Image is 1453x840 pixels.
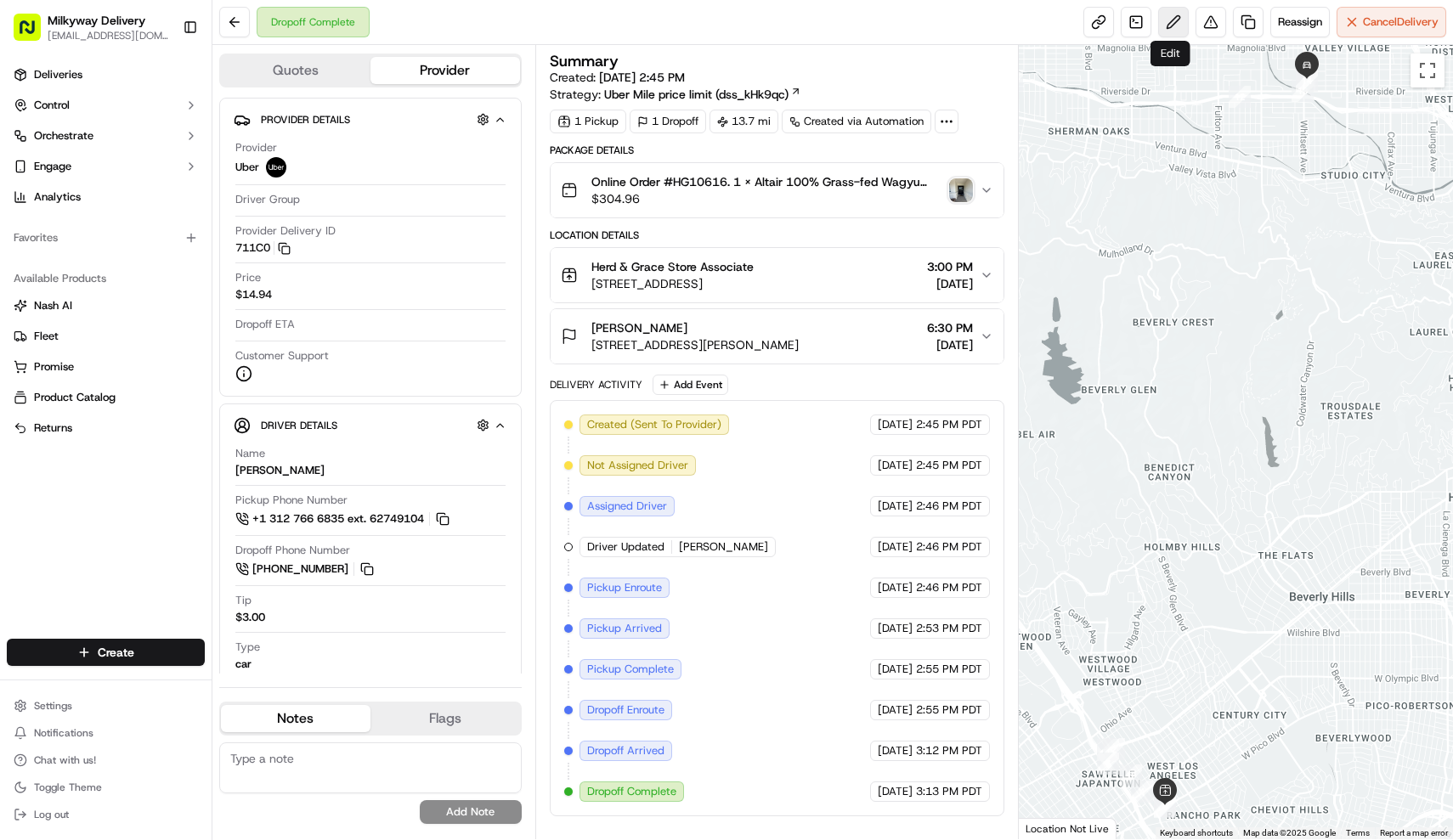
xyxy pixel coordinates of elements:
span: Herd & Grace Store Associate [591,258,754,275]
button: Reassign [1270,7,1330,37]
div: [PERSON_NAME] [235,463,325,478]
span: Driver Group [235,192,300,207]
button: 711C0 [235,240,291,256]
a: Nash AI [14,298,198,313]
div: $3.00 [235,610,265,625]
span: Control [34,98,70,113]
span: Returns [34,420,72,436]
span: Nash AI [34,298,72,313]
button: Engage [7,153,205,180]
button: Quotes [221,57,370,84]
button: Online Order #HG10616. 1 x Altair 100% Grass-fed Wagyu Boneless [US_STATE] Strip | 12oz($34.99), ... [551,163,1004,217]
span: 2:53 PM PDT [916,621,982,636]
span: Reassign [1278,14,1322,30]
div: 14 [1296,70,1318,92]
span: Fleet [34,329,59,344]
a: Uber Mile price limit (dss_kHk9qc) [604,86,801,103]
div: 1 Pickup [550,110,626,133]
img: photo_proof_of_delivery image [949,178,973,202]
span: Engage [34,159,71,174]
span: [DATE] [878,743,913,758]
span: Dropoff Arrived [587,743,664,758]
span: Toggle Theme [34,781,102,794]
span: Tip [235,593,252,608]
span: Created (Sent To Provider) [587,417,721,432]
div: Favorites [7,224,205,251]
span: Create [98,644,134,661]
span: Promise [34,359,74,375]
span: Pylon [169,421,206,434]
button: Flags [370,705,520,732]
div: 7 [1097,753,1119,775]
div: Package Details [550,144,1004,157]
a: Report a map error [1380,828,1448,837]
button: Settings [7,694,205,718]
button: Nash AI [7,292,205,319]
p: Welcome 👋 [17,68,309,95]
span: 2:55 PM PDT [916,662,982,677]
a: 📗Knowledge Base [10,373,137,403]
div: 11 [1001,70,1023,92]
div: 13.7 mi [710,110,778,133]
span: [DATE] [927,275,973,292]
a: Product Catalog [14,390,198,405]
span: Cancel Delivery [1363,14,1439,30]
img: 1736555255976-a54dd68f-1ca7-489b-9aae-adbdc363a1c4 [34,310,48,324]
span: Wisdom [PERSON_NAME] [53,263,181,277]
button: Returns [7,414,205,442]
button: [PERSON_NAME][STREET_ADDRESS][PERSON_NAME]6:30 PM[DATE] [551,309,1004,364]
button: Keyboard shortcuts [1160,827,1233,839]
div: Location Details [550,228,1004,242]
img: Wisdom Oko [17,247,44,280]
div: 2 [1103,738,1125,760]
button: Milkyway Delivery [48,12,145,29]
span: [EMAIL_ADDRESS][DOMAIN_NAME] [48,29,169,42]
span: [PHONE_NUMBER] [252,561,348,577]
div: 13 [1292,80,1314,102]
div: 3 [1120,764,1142,786]
span: [DATE] [878,499,913,514]
button: Toggle fullscreen view [1411,54,1445,87]
span: [PERSON_NAME] [679,539,768,555]
button: CancelDelivery [1337,7,1446,37]
span: Uber Mile price limit (dss_kHk9qc) [604,86,789,103]
span: Price [235,270,261,285]
span: Pickup Enroute [587,580,662,595]
span: Provider Delivery ID [235,223,336,239]
span: Provider Details [261,113,350,127]
span: [DATE] [878,621,913,636]
button: Fleet [7,323,205,350]
button: Milkyway Delivery[EMAIL_ADDRESS][DOMAIN_NAME] [7,7,176,48]
a: Created via Automation [782,110,931,133]
img: 1736555255976-a54dd68f-1ca7-489b-9aae-adbdc363a1c4 [17,162,48,193]
span: [STREET_ADDRESS] [591,275,754,292]
span: [DATE] [878,539,913,555]
div: Start new chat [76,162,279,179]
span: Created: [550,69,685,86]
span: Provider [235,140,277,155]
a: Promise [14,359,198,375]
button: Chat with us! [7,748,205,772]
span: [DATE] [878,784,913,799]
button: +1 312 766 6835 ext. 62749104 [235,510,452,528]
div: Strategy: [550,86,801,103]
span: 2:46 PM PDT [916,539,982,555]
span: [PERSON_NAME] [591,319,687,336]
button: Orchestrate [7,122,205,149]
div: car [235,657,252,672]
button: Toggle Theme [7,775,205,799]
span: Pickup Phone Number [235,493,348,508]
span: $304.96 [591,190,942,207]
span: Pickup Complete [587,662,674,677]
button: See all [263,217,309,238]
span: 2:46 PM PDT [916,580,982,595]
span: Driver Updated [587,539,664,555]
a: Deliveries [7,61,205,88]
span: Type [235,640,260,655]
span: [DATE] [878,417,913,432]
span: Chat with us! [34,753,96,767]
div: 4 [1131,781,1153,803]
a: 💻API Documentation [137,373,280,403]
